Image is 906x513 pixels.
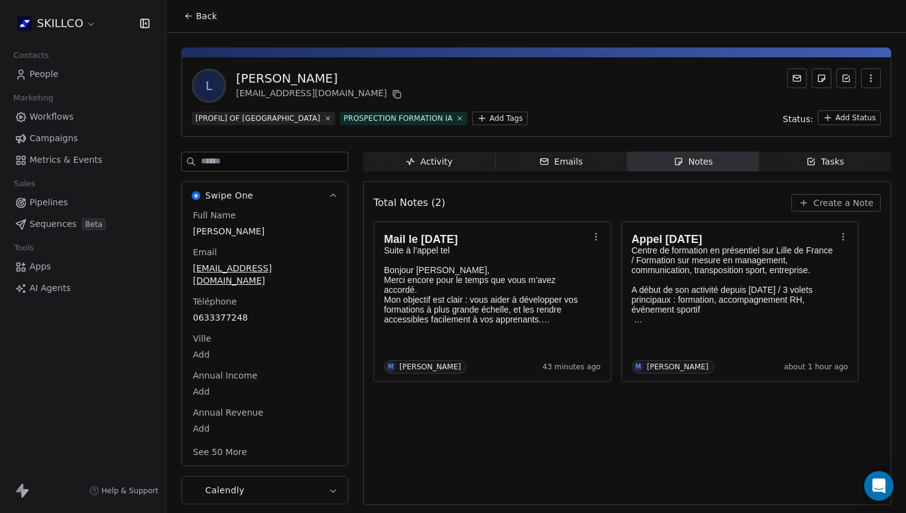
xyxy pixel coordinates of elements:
span: Sequences [30,218,76,231]
div: Activity [406,155,452,168]
span: Add [193,385,337,398]
button: Add Tags [472,112,528,125]
span: Téléphone [190,295,239,308]
span: Add [193,422,337,435]
div: [PROFIL] OF [GEOGRAPHIC_DATA] [195,113,320,124]
a: Pipelines [10,192,156,213]
div: [PERSON_NAME] [399,363,461,371]
span: Add [193,348,337,361]
button: SKILLCO [15,13,99,34]
span: Email [190,246,219,258]
span: Total Notes (2) [373,195,445,210]
h1: Mail le [DATE] [384,233,589,245]
div: Emails [539,155,582,168]
a: Campaigns [10,128,156,149]
button: Create a Note [791,194,881,211]
span: Calendly [205,484,245,496]
p: Suite à l’appel tel [384,245,589,255]
button: CalendlyCalendly [182,477,348,504]
a: Apps [10,256,156,277]
span: Annual Revenue [190,406,266,419]
a: Help & Support [89,486,158,496]
span: Marketing [8,89,59,107]
span: Apps [30,260,51,273]
div: M [635,362,641,372]
div: PROSPECTION FORMATION IA [344,113,453,124]
div: Open Intercom Messenger [864,471,894,501]
span: [EMAIL_ADDRESS][DOMAIN_NAME] [193,262,337,287]
span: Tools [9,239,39,257]
span: Workflows [30,110,74,123]
span: Full Name [190,209,239,221]
span: [PERSON_NAME] [193,225,337,237]
span: L [194,71,224,101]
button: Swipe OneSwipe One [182,182,348,209]
span: Contacts [8,46,54,65]
div: Swipe OneSwipe One [182,209,348,466]
span: Status: [783,113,813,125]
span: Beta [81,218,106,231]
p: Centre de formation en présentiel sur Lille de France / Formation sur mesure en management, commu... [632,245,836,275]
p: Mon objectif est clair : vous aider à développer vos formations à plus grande échelle, et les ren... [384,295,589,324]
div: [PERSON_NAME] [647,363,709,371]
span: Campaigns [30,132,78,145]
span: Metrics & Events [30,154,102,166]
a: SequencesBeta [10,214,156,234]
span: Annual Income [190,369,260,382]
div: [EMAIL_ADDRESS][DOMAIN_NAME] [236,87,404,102]
span: Create a Note [814,197,873,209]
span: Pipelines [30,196,68,209]
button: Back [176,5,224,27]
span: Sales [9,174,41,193]
span: about 1 hour ago [784,362,848,372]
img: Swipe One [192,191,200,200]
div: M [388,362,394,372]
span: 0633377248 [193,311,337,324]
span: Swipe One [205,189,253,202]
a: Metrics & Events [10,150,156,170]
a: AI Agents [10,278,156,298]
p: Merci encore pour le temps que vous m’avez accordé. [384,275,589,295]
span: People [30,68,59,81]
span: AI Agents [30,282,71,295]
p: A début de son activité depuis [DATE] / 3 volets principaux : formation, accompagnement RH, événe... [632,285,836,314]
a: Workflows [10,107,156,127]
span: SKILLCO [37,15,83,31]
h1: Appel [DATE] [632,233,836,245]
p: Bonjour [PERSON_NAME], [384,265,589,275]
a: People [10,64,156,84]
span: Help & Support [102,486,158,496]
img: Calendly [192,486,200,495]
button: See 50 More [186,441,255,463]
div: [PERSON_NAME] [236,70,404,87]
span: Back [196,10,217,22]
span: 43 minutes ago [542,362,600,372]
div: Tasks [806,155,844,168]
img: Skillco%20logo%20icon%20(2).png [17,16,32,31]
button: Add Status [818,110,881,125]
span: Ville [190,332,214,345]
